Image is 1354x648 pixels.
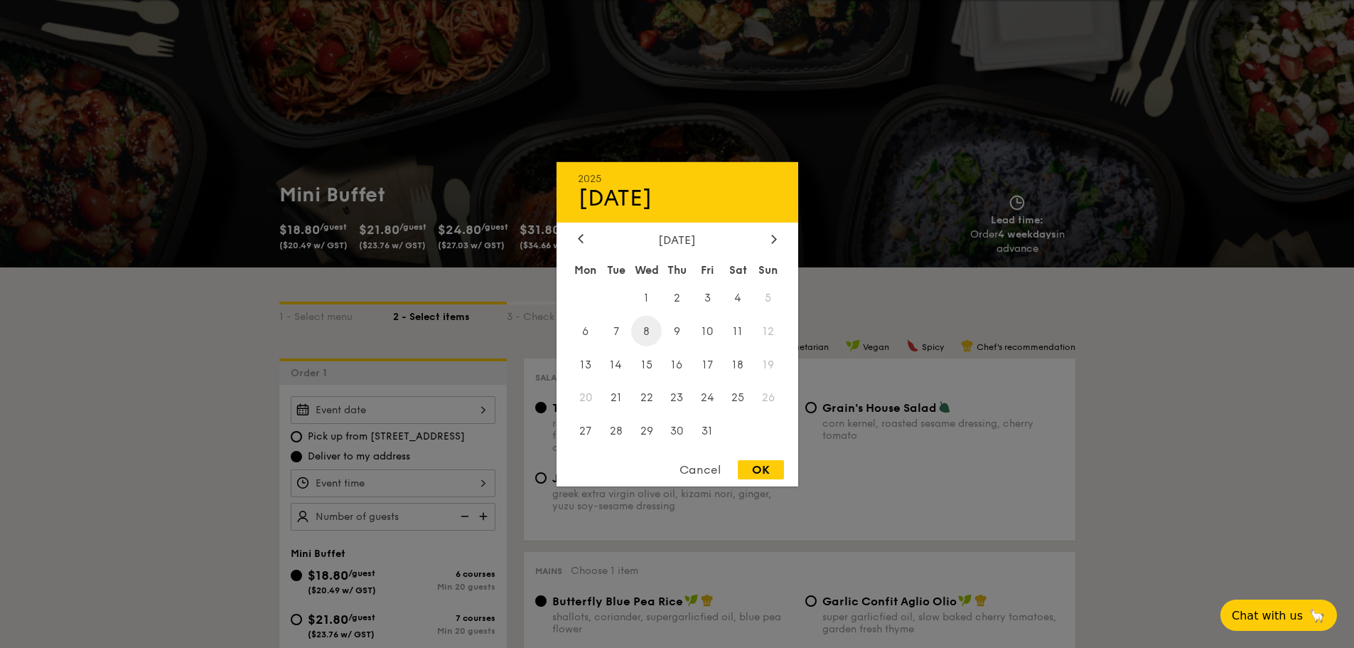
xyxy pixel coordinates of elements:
[601,257,631,282] div: Tue
[723,383,753,413] span: 25
[753,282,784,313] span: 5
[662,349,692,380] span: 16
[631,282,662,313] span: 1
[692,282,723,313] span: 3
[692,416,723,447] span: 31
[738,460,784,479] div: OK
[571,416,601,447] span: 27
[692,383,723,413] span: 24
[753,349,784,380] span: 19
[601,416,631,447] span: 28
[578,233,777,246] div: [DATE]
[692,257,723,282] div: Fri
[723,349,753,380] span: 18
[753,316,784,346] span: 12
[631,316,662,346] span: 8
[571,349,601,380] span: 13
[723,316,753,346] span: 11
[631,416,662,447] span: 29
[662,416,692,447] span: 30
[601,383,631,413] span: 21
[578,184,777,211] div: [DATE]
[692,316,723,346] span: 10
[723,257,753,282] div: Sat
[631,349,662,380] span: 15
[601,349,631,380] span: 14
[662,257,692,282] div: Thu
[1220,600,1337,631] button: Chat with us🦙
[665,460,735,479] div: Cancel
[662,383,692,413] span: 23
[662,282,692,313] span: 2
[578,172,777,184] div: 2025
[662,316,692,346] span: 9
[1309,607,1326,624] span: 🦙
[1232,609,1303,622] span: Chat with us
[571,316,601,346] span: 6
[753,257,784,282] div: Sun
[601,316,631,346] span: 7
[723,282,753,313] span: 4
[571,383,601,413] span: 20
[753,383,784,413] span: 26
[631,257,662,282] div: Wed
[631,383,662,413] span: 22
[692,349,723,380] span: 17
[571,257,601,282] div: Mon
